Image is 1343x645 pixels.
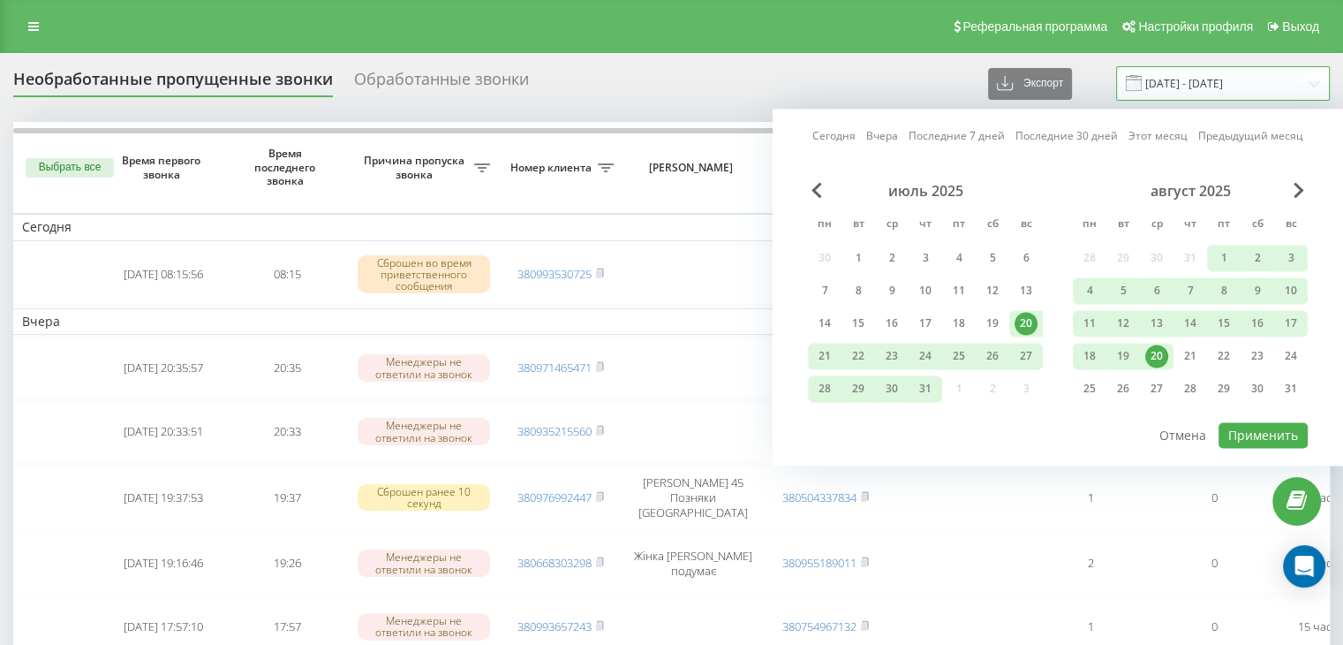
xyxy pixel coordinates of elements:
[962,19,1107,34] span: Реферальная программа
[880,279,903,302] div: 9
[909,310,942,337] div: чт 17 июля 2025 г.
[358,484,490,511] div: Сброшен ранее 10 секунд
[1279,345,1302,368] div: 24
[942,343,976,369] div: пт 25 июля 2025 г.
[912,212,939,239] abbr: четверг
[1145,345,1168,368] div: 20
[880,247,903,269] div: 2
[1015,128,1118,145] a: Последние 30 дней
[1241,310,1274,337] div: сб 16 авг. 2025 г.
[1106,343,1140,369] div: вт 19 авг. 2025 г.
[358,154,474,181] span: Причина пропуска звонка
[622,466,764,530] td: [PERSON_NAME] 45 Позняки [GEOGRAPHIC_DATA]
[808,310,841,337] div: пн 14 июля 2025 г.
[875,343,909,369] div: ср 23 июля 2025 г.
[880,312,903,335] div: 16
[1015,345,1037,368] div: 27
[976,343,1009,369] div: сб 26 июля 2025 г.
[517,555,592,571] a: 380668303298
[102,466,225,530] td: [DATE] 19:37:53
[813,377,836,400] div: 28
[813,279,836,302] div: 7
[1241,343,1274,369] div: сб 23 авг. 2025 г.
[981,247,1004,269] div: 5
[517,489,592,505] a: 380976992447
[1009,343,1043,369] div: вс 27 июля 2025 г.
[879,212,905,239] abbr: среда
[841,343,875,369] div: вт 22 июля 2025 г.
[875,277,909,304] div: ср 9 июля 2025 г.
[1177,212,1203,239] abbr: четверг
[1279,247,1302,269] div: 3
[914,312,937,335] div: 17
[1274,245,1308,271] div: вс 3 авг. 2025 г.
[102,402,225,462] td: [DATE] 20:33:51
[517,618,592,634] a: 380993657243
[812,128,856,145] a: Сегодня
[1207,376,1241,402] div: пт 29 авг. 2025 г.
[358,613,490,640] div: Менеджеры не ответили на звонок
[909,376,942,402] div: чт 31 июля 2025 г.
[1015,247,1037,269] div: 6
[909,277,942,304] div: чт 10 июля 2025 г.
[1140,343,1173,369] div: ср 20 авг. 2025 г.
[875,310,909,337] div: ср 16 июля 2025 г.
[1145,377,1168,400] div: 27
[875,376,909,402] div: ср 30 июля 2025 г.
[1246,247,1269,269] div: 2
[808,277,841,304] div: пн 7 июля 2025 г.
[979,212,1006,239] abbr: суббота
[841,277,875,304] div: вт 8 июля 2025 г.
[1128,128,1188,145] a: Этот месяц
[1274,310,1308,337] div: вс 17 авг. 2025 г.
[880,345,903,368] div: 23
[239,147,335,188] span: Время последнего звонка
[1241,376,1274,402] div: сб 30 авг. 2025 г.
[638,161,749,175] span: [PERSON_NAME]
[1013,212,1039,239] abbr: воскресенье
[947,279,970,302] div: 11
[845,212,871,239] abbr: вторник
[782,555,856,571] a: 380955189011
[102,245,225,305] td: [DATE] 08:15:56
[1246,377,1269,400] div: 30
[1106,376,1140,402] div: вт 26 авг. 2025 г.
[1212,345,1235,368] div: 22
[1009,277,1043,304] div: вс 13 июля 2025 г.
[1112,377,1135,400] div: 26
[1294,182,1304,198] span: Next Month
[622,534,764,594] td: Жінка [PERSON_NAME] подумає
[1246,345,1269,368] div: 23
[354,70,529,97] div: Обработанные звонки
[358,550,490,576] div: Менеджеры не ответили на звонок
[1179,312,1202,335] div: 14
[1246,312,1269,335] div: 16
[1207,343,1241,369] div: пт 22 авг. 2025 г.
[1110,212,1136,239] abbr: вторник
[1274,277,1308,304] div: вс 10 авг. 2025 г.
[1207,277,1241,304] div: пт 8 авг. 2025 г.
[1219,422,1308,448] button: Применить
[517,360,592,376] a: 380971465471
[1282,19,1319,34] span: Выход
[1145,279,1168,302] div: 6
[1009,310,1043,337] div: вс 20 июля 2025 г.
[1212,312,1235,335] div: 15
[909,245,942,271] div: чт 3 июля 2025 г.
[1078,345,1101,368] div: 18
[1211,212,1237,239] abbr: пятница
[1106,277,1140,304] div: вт 5 авг. 2025 г.
[942,277,976,304] div: пт 11 июля 2025 г.
[1274,343,1308,369] div: вс 24 авг. 2025 г.
[1140,310,1173,337] div: ср 13 авг. 2025 г.
[1212,247,1235,269] div: 1
[225,338,349,398] td: 20:35
[1112,279,1135,302] div: 5
[1179,345,1202,368] div: 21
[1073,277,1106,304] div: пн 4 авг. 2025 г.
[1073,182,1308,200] div: август 2025
[225,466,349,530] td: 19:37
[1241,277,1274,304] div: сб 9 авг. 2025 г.
[981,279,1004,302] div: 12
[947,345,970,368] div: 25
